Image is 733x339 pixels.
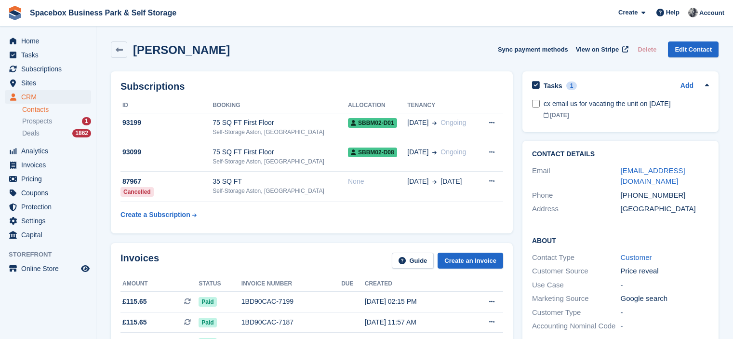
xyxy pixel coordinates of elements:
[440,176,462,187] span: [DATE]
[241,276,341,292] th: Invoice number
[120,206,197,224] a: Create a Subscription
[21,200,79,214] span: Protection
[621,293,709,304] div: Google search
[532,293,621,304] div: Marketing Source
[621,321,709,332] div: -
[120,176,213,187] div: 87967
[621,280,709,291] div: -
[5,34,91,48] a: menu
[532,280,621,291] div: Use Case
[21,90,79,104] span: CRM
[365,297,465,307] div: [DATE] 02:15 PM
[21,262,79,275] span: Online Store
[544,111,709,120] div: [DATE]
[5,172,91,186] a: menu
[241,317,341,327] div: 1BD90CAC-7187
[407,176,428,187] span: [DATE]
[80,263,91,274] a: Preview store
[407,118,428,128] span: [DATE]
[5,144,91,158] a: menu
[532,203,621,215] div: Address
[120,187,154,197] div: Cancelled
[621,203,709,215] div: [GEOGRAPHIC_DATA]
[440,119,466,126] span: Ongoing
[621,266,709,277] div: Price reveal
[120,276,199,292] th: Amount
[532,190,621,201] div: Phone
[120,253,159,269] h2: Invoices
[572,41,630,57] a: View on Stripe
[5,90,91,104] a: menu
[22,129,40,138] span: Deals
[498,41,568,57] button: Sync payment methods
[120,147,213,157] div: 93099
[566,81,577,90] div: 1
[122,317,147,327] span: £115.65
[21,172,79,186] span: Pricing
[618,8,638,17] span: Create
[634,41,660,57] button: Delete
[680,81,693,92] a: Add
[21,144,79,158] span: Analytics
[440,148,466,156] span: Ongoing
[22,105,91,114] a: Contacts
[72,129,91,137] div: 1862
[621,253,652,261] a: Customer
[199,318,216,327] span: Paid
[341,276,365,292] th: Due
[688,8,698,17] img: SUDIPTA VIRMANI
[5,186,91,200] a: menu
[21,34,79,48] span: Home
[8,6,22,20] img: stora-icon-8386f47178a22dfd0bd8f6a31ec36ba5ce8667c1dd55bd0f319d3a0aa187defe.svg
[120,118,213,128] div: 93199
[21,228,79,242] span: Capital
[532,235,709,245] h2: About
[348,176,407,187] div: None
[544,81,562,90] h2: Tasks
[532,307,621,318] div: Customer Type
[365,276,465,292] th: Created
[213,176,348,187] div: 35 SQ FT
[407,147,428,157] span: [DATE]
[133,43,230,56] h2: [PERSON_NAME]
[21,48,79,62] span: Tasks
[82,117,91,125] div: 1
[22,116,91,126] a: Prospects 1
[5,76,91,90] a: menu
[532,266,621,277] div: Customer Source
[5,158,91,172] a: menu
[241,297,341,307] div: 1BD90CAC-7199
[668,41,719,57] a: Edit Contact
[532,150,709,158] h2: Contact Details
[120,98,213,113] th: ID
[5,62,91,76] a: menu
[21,186,79,200] span: Coupons
[122,297,147,307] span: £115.65
[213,147,348,157] div: 75 SQ FT First Floor
[120,210,190,220] div: Create a Subscription
[120,81,503,92] h2: Subscriptions
[213,187,348,195] div: Self-Storage Aston, [GEOGRAPHIC_DATA]
[213,157,348,166] div: Self-Storage Aston, [GEOGRAPHIC_DATA]
[544,94,709,124] a: cx email us for vacating the unit on [DATE] [DATE]
[21,62,79,76] span: Subscriptions
[9,250,96,259] span: Storefront
[438,253,503,269] a: Create an Invoice
[348,98,407,113] th: Allocation
[213,118,348,128] div: 75 SQ FT First Floor
[21,214,79,228] span: Settings
[5,200,91,214] a: menu
[26,5,180,21] a: Spacebox Business Park & Self Storage
[699,8,724,18] span: Account
[5,48,91,62] a: menu
[532,252,621,263] div: Contact Type
[348,118,397,128] span: SBBM02-D01
[621,307,709,318] div: -
[21,158,79,172] span: Invoices
[199,297,216,307] span: Paid
[532,165,621,187] div: Email
[407,98,479,113] th: Tenancy
[544,99,709,109] div: cx email us for vacating the unit on [DATE]
[576,45,619,54] span: View on Stripe
[199,276,241,292] th: Status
